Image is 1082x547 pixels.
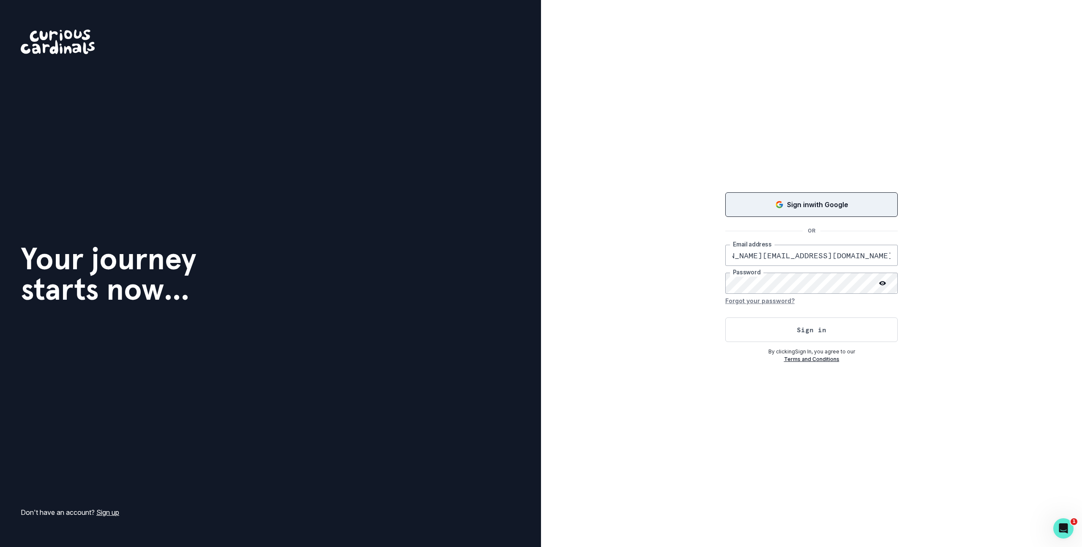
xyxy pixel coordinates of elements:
span: 1 [1071,518,1077,525]
p: Sign in with Google [787,200,848,210]
button: Forgot your password? [725,294,795,307]
a: Sign up [96,508,119,517]
iframe: Intercom live chat [1053,518,1074,539]
p: Don't have an account? [21,507,119,517]
button: Sign in [725,317,898,342]
p: OR [803,227,820,235]
img: Curious Cardinals Logo [21,30,95,54]
button: Sign in with Google (GSuite) [725,192,898,217]
a: Terms and Conditions [784,356,839,362]
h1: Your journey starts now... [21,243,197,304]
p: By clicking Sign In , you agree to our [725,348,898,356]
